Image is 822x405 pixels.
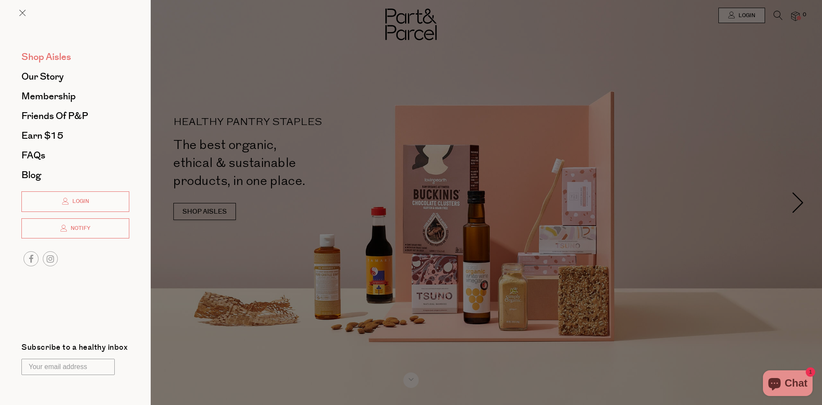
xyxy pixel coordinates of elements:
[21,50,71,64] span: Shop Aisles
[21,109,88,123] span: Friends of P&P
[21,344,128,354] label: Subscribe to a healthy inbox
[21,170,129,180] a: Blog
[21,359,115,375] input: Your email address
[21,168,41,182] span: Blog
[21,72,129,81] a: Our Story
[21,70,64,83] span: Our Story
[760,370,815,398] inbox-online-store-chat: Shopify online store chat
[70,198,89,205] span: Login
[21,52,129,62] a: Shop Aisles
[21,111,129,121] a: Friends of P&P
[21,89,76,103] span: Membership
[68,225,90,232] span: Notify
[21,191,129,212] a: Login
[21,92,129,101] a: Membership
[21,151,129,160] a: FAQs
[21,218,129,239] a: Notify
[21,129,63,143] span: Earn $15
[21,149,45,162] span: FAQs
[21,131,129,140] a: Earn $15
